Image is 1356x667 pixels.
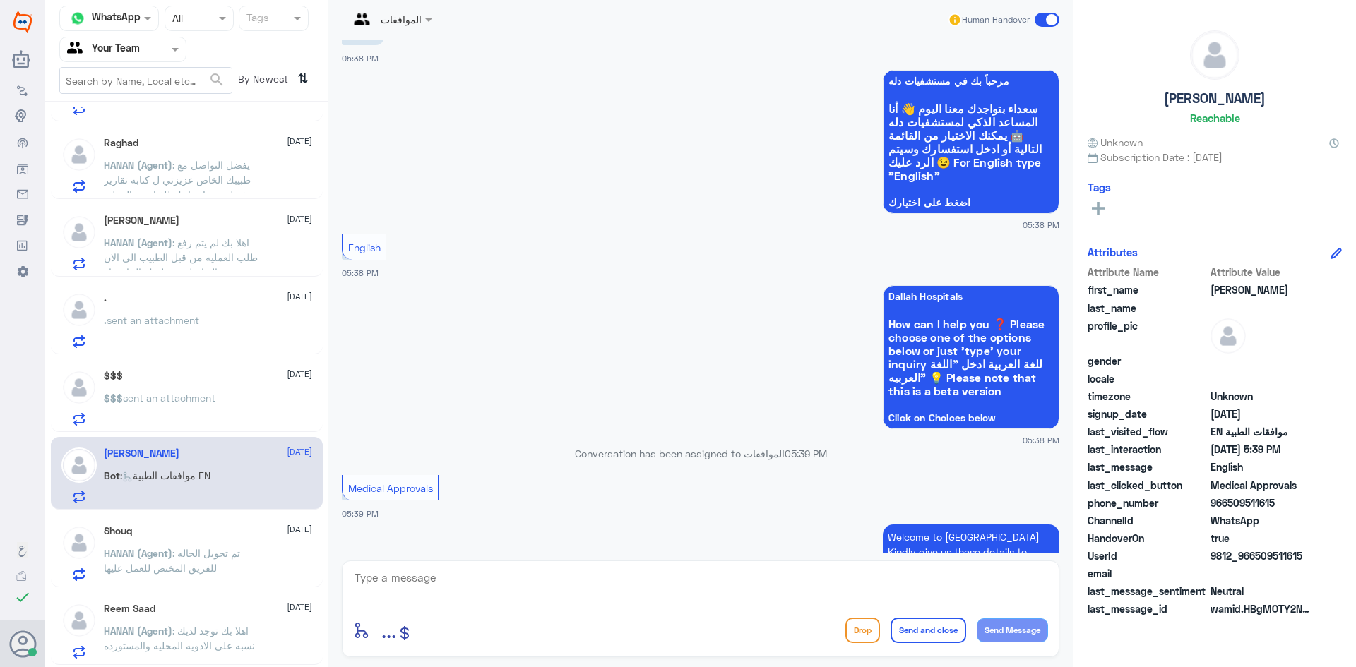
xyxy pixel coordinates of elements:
span: search [208,71,225,88]
span: HANAN (Agent) [104,159,172,171]
span: . [104,314,107,326]
span: Attribute Name [1088,265,1208,280]
img: whatsapp.png [67,8,88,29]
span: : اهلا بك توجد لديك نسبه على الادويه المحليه والمستورده [104,625,255,651]
span: اضغط على اختيارك [888,197,1054,208]
span: last_visited_flow [1088,424,1208,439]
span: 9812_966509511615 [1211,548,1313,563]
span: profile_pic [1088,318,1208,351]
span: Subscription Date : [DATE] [1088,150,1342,164]
span: last_message_id [1088,601,1208,616]
span: gender [1088,354,1208,368]
img: Widebot Logo [13,11,32,33]
span: Bot [104,469,120,481]
span: [DATE] [287,445,312,458]
i: ⇅ [297,67,309,90]
span: English [348,241,381,253]
input: Search by Name, Local etc… [60,68,232,93]
span: 966509511615 [1211,495,1313,510]
img: defaultAdmin.png [61,215,97,250]
h6: Reachable [1190,112,1240,124]
h5: Raghad [104,137,138,149]
span: : تم تحويل الحاله للفريق المختص للعمل عليها [104,547,240,574]
span: Human Handover [962,13,1030,26]
h5: ابو الحميدي [104,215,179,227]
div: Tags [244,10,269,28]
span: ... [381,617,396,642]
span: 05:38 PM [1023,219,1059,231]
span: 2025-09-04T14:39:10.197Z [1211,442,1313,457]
span: last_message [1088,459,1208,474]
span: true [1211,531,1313,546]
span: timezone [1088,389,1208,404]
span: [DATE] [287,135,312,148]
span: 05:38 PM [342,54,379,63]
span: Unknown [1211,389,1313,404]
span: 05:39 PM [785,447,827,459]
img: defaultAdmin.png [1191,31,1239,79]
span: locale [1088,371,1208,386]
img: defaultAdmin.png [61,370,97,405]
span: 05:38 PM [1023,434,1059,446]
span: last_interaction [1088,442,1208,457]
span: last_message_sentiment [1088,584,1208,599]
span: By Newest [232,67,292,95]
span: email [1088,566,1208,581]
i: check [14,589,31,606]
span: : موافقات الطبية EN [120,469,210,481]
span: last_name [1088,301,1208,316]
button: Send and close [891,618,966,643]
span: Medical Approvals [348,482,433,494]
span: HANAN (Agent) [104,625,172,637]
span: null [1211,354,1313,368]
button: Avatar [9,630,36,657]
span: Attribute Value [1211,265,1313,280]
span: سعداء بتواجدك معنا اليوم 👋 أنا المساعد الذكي لمستشفيات دله 🤖 يمكنك الاختيار من القائمة التالية أو... [888,102,1054,182]
span: 2 [1211,513,1313,528]
span: Click on Choices below [888,412,1054,423]
img: defaultAdmin.png [61,137,97,172]
span: 2025-09-04T14:34:27.018Z [1211,407,1313,421]
button: Drop [845,618,880,643]
span: Medical Approvals [1211,478,1313,493]
span: Unknown [1088,135,1143,150]
span: مرحباً بك في مستشفيات دله [888,76,1054,87]
span: [DATE] [287,523,312,536]
p: Conversation has been assigned to الموافقات [342,446,1059,461]
h5: Shouq [104,525,132,537]
img: defaultAdmin.png [61,525,97,560]
img: yourTeam.svg [67,39,88,60]
span: Dallah Hospitals [888,291,1054,302]
span: HANAN (Agent) [104,547,172,559]
span: $$$ [104,392,123,404]
span: UserId [1088,548,1208,563]
img: defaultAdmin.png [61,292,97,328]
span: : اهلا بك لم يتم رفع طلب العمليه من قبل الطبيب الى الان يرجى التواصل مع طبيبك الخاص او المنسق الخ... [104,236,258,293]
span: 0 [1211,584,1313,599]
span: phone_number [1088,495,1208,510]
span: : يفضل التواصل مع طبيبك الخاص عزيزتي ل كتابه تقارير مفصله عن احتياجك للفيام ب العمليه او اعاده ال... [104,159,253,215]
span: How can I help you ❓ Please choose one of the options below or just 'type' your inquiry للغة العر... [888,317,1054,397]
span: last_clicked_button [1088,478,1208,493]
span: English [1211,459,1313,474]
span: null [1211,371,1313,386]
h5: $$$ [104,370,123,382]
span: null [1211,566,1313,581]
span: signup_date [1088,407,1208,421]
button: search [208,68,225,92]
span: wamid.HBgMOTY2NTA5NTExNjE1FQIAEhgUM0FCMkYyMzQyQzQ5QUNENkM1Q0MA [1211,601,1313,616]
span: 05:39 PM [342,509,379,518]
span: HANAN (Agent) [104,236,172,248]
h5: [PERSON_NAME] [1164,90,1266,107]
h5: JOEY [104,447,179,459]
span: HandoverOn [1088,531,1208,546]
span: sent an attachment [123,392,215,404]
span: [DATE] [287,290,312,303]
img: defaultAdmin.png [61,447,97,483]
span: ChannelId [1088,513,1208,528]
h6: Attributes [1088,246,1138,258]
button: ... [381,614,396,646]
h5: Reem Saad [104,603,155,615]
span: JOEY [1211,282,1313,297]
h5: . [104,292,107,304]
